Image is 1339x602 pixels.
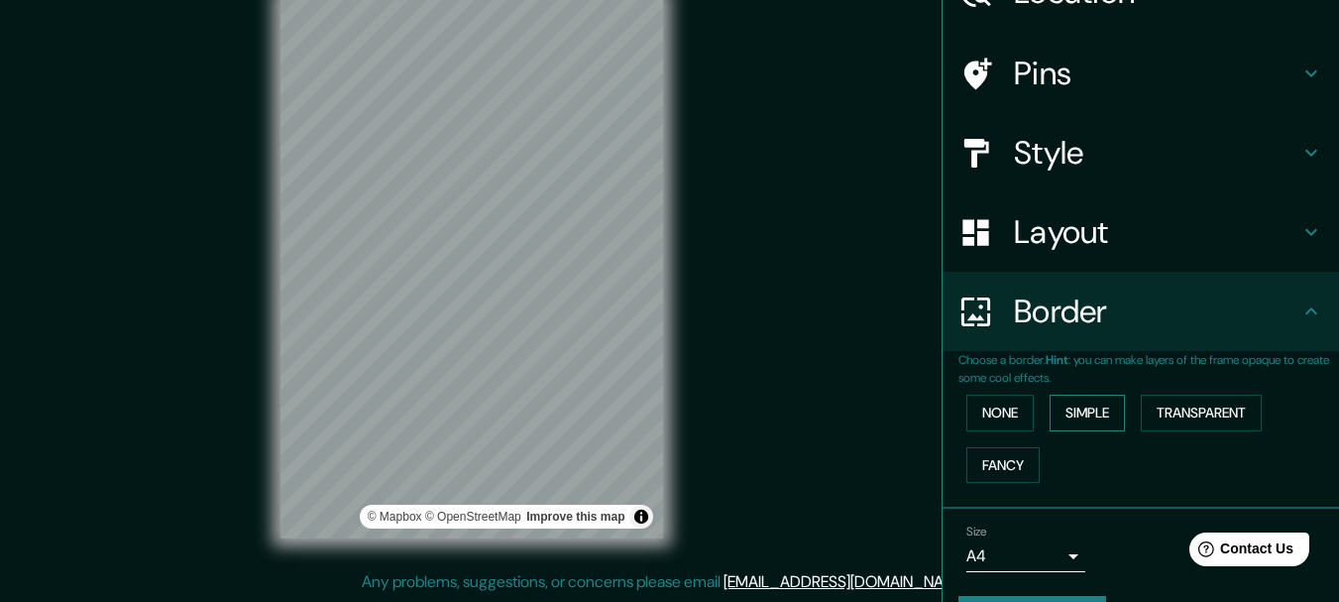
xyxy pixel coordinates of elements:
button: Fancy [966,447,1040,484]
p: Choose a border. : you can make layers of the frame opaque to create some cool effects. [958,351,1339,387]
div: Border [943,272,1339,351]
p: Any problems, suggestions, or concerns please email . [362,570,971,594]
label: Size [966,524,987,541]
div: Pins [943,34,1339,113]
b: Hint [1046,352,1068,368]
button: Simple [1050,395,1125,431]
button: Toggle attribution [629,505,653,529]
a: OpenStreetMap [425,510,521,524]
div: A4 [966,541,1085,572]
a: Mapbox [368,510,422,524]
h4: Style [1014,133,1299,173]
a: Map feedback [526,510,624,524]
h4: Border [1014,292,1299,331]
h4: Layout [1014,212,1299,252]
iframe: Help widget launcher [1163,525,1317,580]
button: None [966,395,1034,431]
h4: Pins [1014,54,1299,93]
div: Style [943,113,1339,192]
button: Transparent [1141,395,1262,431]
div: Layout [943,192,1339,272]
a: [EMAIL_ADDRESS][DOMAIN_NAME] [724,571,968,592]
